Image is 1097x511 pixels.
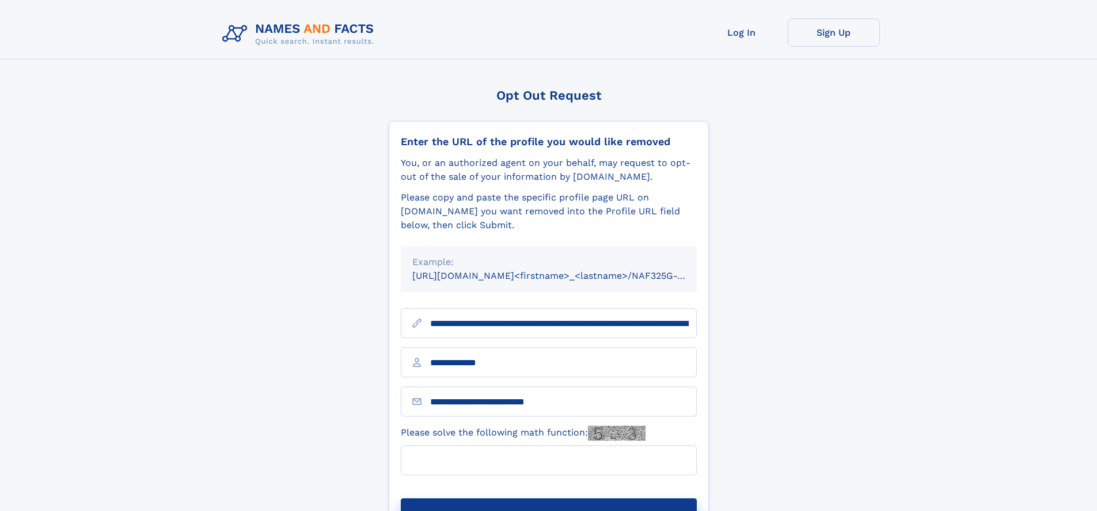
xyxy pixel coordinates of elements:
[401,156,697,184] div: You, or an authorized agent on your behalf, may request to opt-out of the sale of your informatio...
[401,135,697,148] div: Enter the URL of the profile you would like removed
[788,18,880,47] a: Sign Up
[696,18,788,47] a: Log In
[401,191,697,232] div: Please copy and paste the specific profile page URL on [DOMAIN_NAME] you want removed into the Pr...
[412,270,719,281] small: [URL][DOMAIN_NAME]<firstname>_<lastname>/NAF325G-xxxxxxxx
[389,88,709,103] div: Opt Out Request
[401,426,646,441] label: Please solve the following math function:
[412,255,685,269] div: Example:
[218,18,384,50] img: Logo Names and Facts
